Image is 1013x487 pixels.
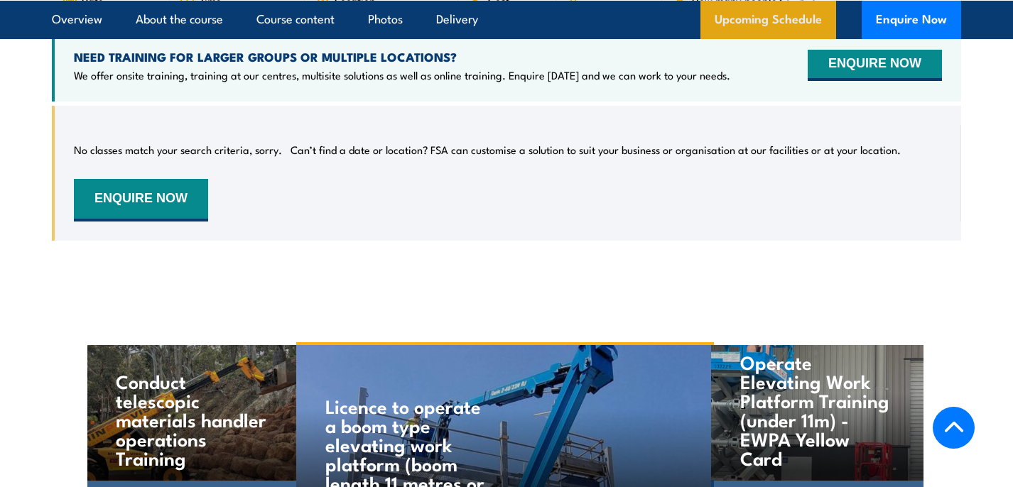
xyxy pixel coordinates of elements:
button: ENQUIRE NOW [74,179,208,221]
h4: Conduct telescopic materials handler operations Training [116,371,270,467]
h4: NEED TRAINING FOR LARGER GROUPS OR MULTIPLE LOCATIONS? [74,49,730,65]
p: No classes match your search criteria, sorry. [74,143,282,157]
p: We offer onsite training, training at our centres, multisite solutions as well as online training... [74,68,730,82]
p: Can’t find a date or location? FSA can customise a solution to suit your business or organisation... [291,143,901,157]
h4: Operate Elevating Work Platform Training (under 11m) - EWPA Yellow Card [740,352,894,467]
button: ENQUIRE NOW [808,50,942,81]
